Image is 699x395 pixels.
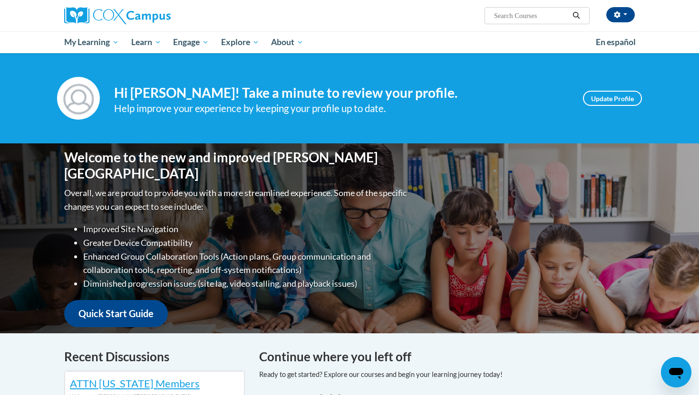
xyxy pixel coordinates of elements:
[50,31,649,53] div: Main menu
[64,7,171,24] img: Cox Campus
[64,7,245,24] a: Cox Campus
[167,31,215,53] a: Engage
[83,277,409,291] li: Diminished progression issues (site lag, video stalling, and playback issues)
[58,31,125,53] a: My Learning
[661,357,691,387] iframe: Button to launch messaging window
[70,377,200,390] a: ATTN [US_STATE] Members
[64,186,409,214] p: Overall, we are proud to provide you with a more streamlined experience. Some of the specific cha...
[83,222,409,236] li: Improved Site Navigation
[57,77,100,120] img: Profile Image
[83,250,409,277] li: Enhanced Group Collaboration Tools (Action plans, Group communication and collaboration tools, re...
[114,101,569,116] div: Help improve your experience by keeping your profile up to date.
[114,85,569,101] h4: Hi [PERSON_NAME]! Take a minute to review your profile.
[569,10,583,21] button: Search
[596,37,636,47] span: En español
[493,10,569,21] input: Search Courses
[271,37,303,48] span: About
[606,7,635,22] button: Account Settings
[64,37,119,48] span: My Learning
[131,37,161,48] span: Learn
[83,236,409,250] li: Greater Device Compatibility
[259,348,635,366] h4: Continue where you left off
[64,300,168,327] a: Quick Start Guide
[64,348,245,366] h4: Recent Discussions
[590,32,642,52] a: En español
[221,37,259,48] span: Explore
[64,150,409,181] h1: Welcome to the new and improved [PERSON_NAME][GEOGRAPHIC_DATA]
[265,31,310,53] a: About
[583,91,642,106] a: Update Profile
[215,31,265,53] a: Explore
[125,31,167,53] a: Learn
[173,37,209,48] span: Engage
